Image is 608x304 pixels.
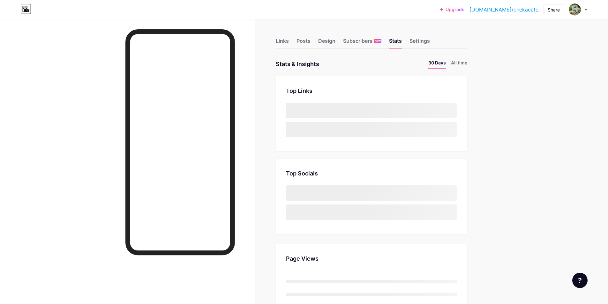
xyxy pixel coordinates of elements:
[469,6,538,13] a: [DOMAIN_NAME]/chekacafe
[276,37,289,48] div: Links
[569,4,581,16] img: chekacafe
[409,37,430,48] div: Settings
[286,254,457,263] div: Page Views
[440,7,464,12] a: Upgrade
[343,37,381,48] div: Subscribers
[389,37,402,48] div: Stats
[286,169,457,178] div: Top Socials
[276,59,319,69] div: Stats & Insights
[318,37,335,48] div: Design
[451,59,467,69] li: All time
[375,39,381,43] span: NEW
[548,6,560,13] div: Share
[286,86,457,95] div: Top Links
[428,59,446,69] li: 30 Days
[296,37,311,48] div: Posts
